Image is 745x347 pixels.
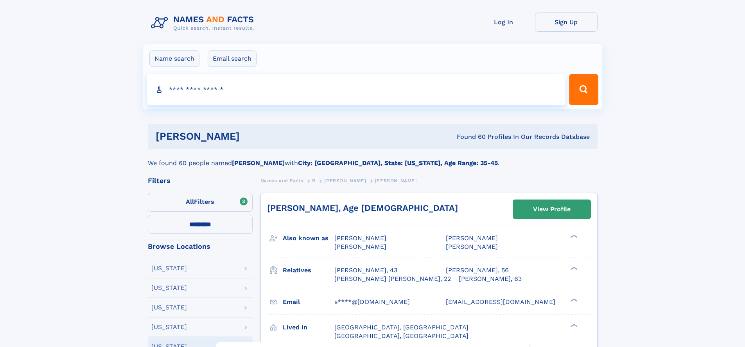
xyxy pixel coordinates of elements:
[283,321,334,334] h3: Lived in
[283,232,334,245] h3: Also known as
[446,234,498,242] span: [PERSON_NAME]
[334,332,469,340] span: [GEOGRAPHIC_DATA], [GEOGRAPHIC_DATA]
[569,266,578,271] div: ❯
[260,176,303,185] a: Names and Facts
[148,13,260,34] img: Logo Names and Facts
[151,304,187,311] div: [US_STATE]
[375,178,417,183] span: [PERSON_NAME]
[232,159,285,167] b: [PERSON_NAME]
[459,275,522,283] a: [PERSON_NAME], 63
[312,178,316,183] span: R
[334,243,386,250] span: [PERSON_NAME]
[148,243,253,250] div: Browse Locations
[151,324,187,330] div: [US_STATE]
[151,265,187,271] div: [US_STATE]
[267,203,458,213] a: [PERSON_NAME], Age [DEMOGRAPHIC_DATA]
[334,324,469,331] span: [GEOGRAPHIC_DATA], [GEOGRAPHIC_DATA]
[312,176,316,185] a: R
[324,176,366,185] a: [PERSON_NAME]
[208,50,257,67] label: Email search
[569,74,598,105] button: Search Button
[283,295,334,309] h3: Email
[348,133,590,141] div: Found 60 Profiles In Our Records Database
[334,275,451,283] a: [PERSON_NAME] [PERSON_NAME], 22
[148,177,253,184] div: Filters
[535,13,598,32] a: Sign Up
[283,264,334,277] h3: Relatives
[156,131,348,141] h1: [PERSON_NAME]
[151,285,187,291] div: [US_STATE]
[513,200,591,219] a: View Profile
[569,297,578,302] div: ❯
[446,298,555,306] span: [EMAIL_ADDRESS][DOMAIN_NAME]
[149,50,199,67] label: Name search
[446,266,509,275] a: [PERSON_NAME], 56
[569,323,578,328] div: ❯
[148,149,598,168] div: We found 60 people named with .
[147,74,566,105] input: search input
[472,13,535,32] a: Log In
[334,234,386,242] span: [PERSON_NAME]
[186,198,194,205] span: All
[569,234,578,239] div: ❯
[148,193,253,212] label: Filters
[533,200,571,218] div: View Profile
[298,159,498,167] b: City: [GEOGRAPHIC_DATA], State: [US_STATE], Age Range: 35-45
[334,266,397,275] a: [PERSON_NAME], 43
[324,178,366,183] span: [PERSON_NAME]
[446,243,498,250] span: [PERSON_NAME]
